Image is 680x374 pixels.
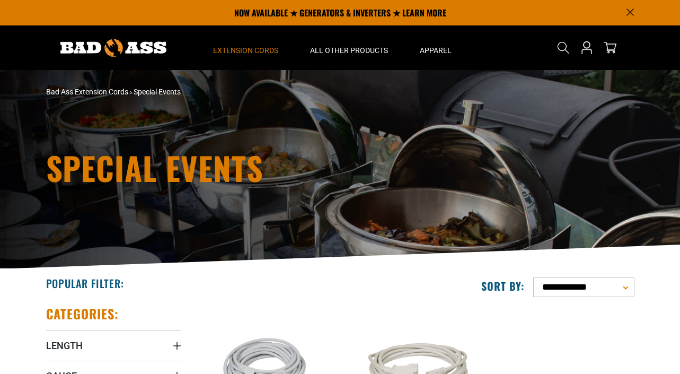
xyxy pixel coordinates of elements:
summary: All Other Products [294,25,404,70]
summary: Apparel [404,25,467,70]
h2: Popular Filter: [46,276,124,290]
a: Bad Ass Extension Cords [46,88,128,96]
summary: Length [46,330,181,360]
span: › [130,88,132,96]
span: Length [46,340,83,352]
summary: Search [555,39,572,56]
img: Bad Ass Extension Cords [60,39,166,57]
span: Apparel [420,46,452,55]
h2: Categories: [46,306,119,322]
span: Special Events [134,88,181,96]
summary: Extension Cords [197,25,294,70]
nav: breadcrumbs [46,86,433,98]
span: Extension Cords [213,46,278,55]
label: Sort by: [481,279,525,293]
span: All Other Products [310,46,388,55]
h1: Special Events [46,152,433,184]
